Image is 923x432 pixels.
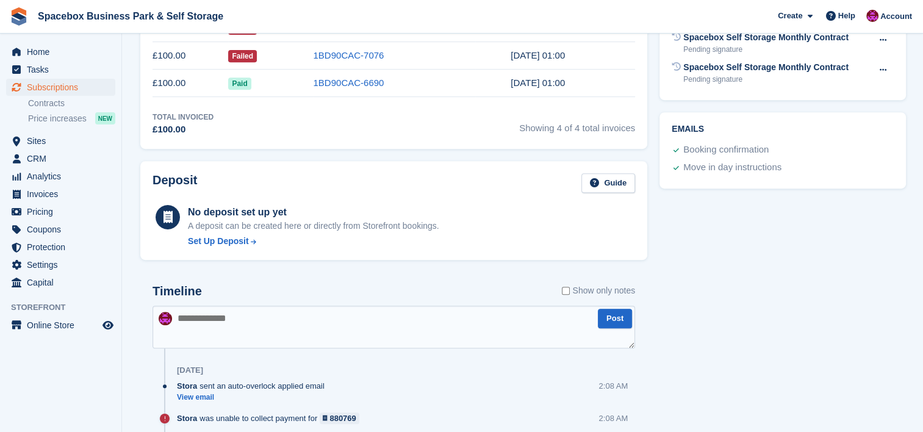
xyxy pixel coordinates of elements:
span: Subscriptions [27,79,100,96]
span: Invoices [27,185,100,203]
button: Post [598,309,632,329]
div: was unable to collect payment for [177,412,365,424]
a: Set Up Deposit [188,235,439,248]
div: £100.00 [153,123,214,137]
span: Analytics [27,168,100,185]
span: Settings [27,256,100,273]
span: Storefront [11,301,121,314]
a: 1BD90CAC-6690 [313,77,384,88]
a: menu [6,203,115,220]
div: Pending signature [683,44,849,55]
h2: Deposit [153,173,197,193]
div: 880769 [329,412,356,424]
img: Shitika Balanath [866,10,878,22]
a: Contracts [28,98,115,109]
input: Show only notes [562,284,570,297]
span: Help [838,10,855,22]
time: 2025-07-18 00:00:20 UTC [511,50,565,60]
div: sent an auto-overlock applied email [177,380,331,392]
a: View email [177,392,331,403]
span: CRM [27,150,100,167]
a: menu [6,239,115,256]
p: A deposit can be created here or directly from Storefront bookings. [188,220,439,232]
td: £100.00 [153,42,228,70]
span: Showing 4 of 4 total invoices [519,112,635,137]
td: £100.00 [153,70,228,97]
label: Show only notes [562,284,635,297]
a: menu [6,43,115,60]
span: Stora [177,412,197,424]
a: Preview store [101,318,115,333]
div: Spacebox Self Storage Monthly Contract [683,61,849,74]
span: Tasks [27,61,100,78]
div: Booking confirmation [683,143,769,157]
a: menu [6,150,115,167]
span: Online Store [27,317,100,334]
div: Total Invoiced [153,112,214,123]
a: 880769 [320,412,359,424]
a: Spacebox Business Park & Self Storage [33,6,228,26]
div: Pending signature [683,74,849,85]
a: menu [6,256,115,273]
span: Stora [177,380,197,392]
h2: Timeline [153,284,202,298]
div: Move in day instructions [683,160,781,175]
a: Price increases NEW [28,112,115,125]
span: Coupons [27,221,100,238]
a: menu [6,79,115,96]
a: menu [6,61,115,78]
time: 2025-06-18 00:00:47 UTC [511,77,565,88]
div: No deposit set up yet [188,205,439,220]
span: Price increases [28,113,87,124]
span: Failed [228,50,257,62]
a: 1BD90CAC-7076 [313,50,384,60]
div: Spacebox Self Storage Monthly Contract [683,31,849,44]
h2: Emails [672,124,894,134]
img: stora-icon-8386f47178a22dfd0bd8f6a31ec36ba5ce8667c1dd55bd0f319d3a0aa187defe.svg [10,7,28,26]
a: menu [6,132,115,149]
span: Sites [27,132,100,149]
span: Pricing [27,203,100,220]
a: menu [6,168,115,185]
a: menu [6,221,115,238]
img: Shitika Balanath [159,312,172,325]
span: Paid [228,77,251,90]
a: menu [6,185,115,203]
div: 2:08 AM [598,380,628,392]
div: Set Up Deposit [188,235,249,248]
div: [DATE] [177,365,203,375]
a: menu [6,317,115,334]
span: Account [880,10,912,23]
span: Home [27,43,100,60]
span: Capital [27,274,100,291]
a: menu [6,274,115,291]
div: NEW [95,112,115,124]
a: Guide [581,173,635,193]
div: 2:08 AM [598,412,628,424]
span: Protection [27,239,100,256]
span: Create [778,10,802,22]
